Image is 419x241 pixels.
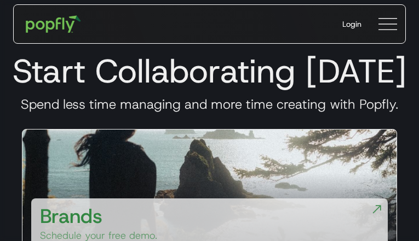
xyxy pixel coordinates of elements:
[334,10,370,38] a: Login
[342,19,361,30] div: Login
[18,8,89,40] a: home
[9,96,410,113] h3: Spend less time managing and more time creating with Popfly.
[9,51,410,91] h1: Start Collaborating [DATE]
[40,203,102,229] h3: Brands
